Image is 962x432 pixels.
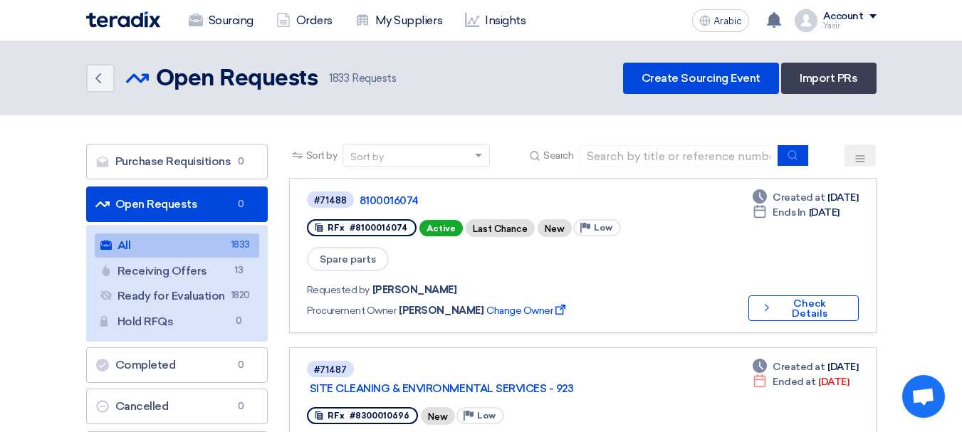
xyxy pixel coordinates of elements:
font: Ends In [773,206,806,218]
font: [PERSON_NAME] [372,284,457,296]
a: Insights [454,5,537,36]
font: #71487 [314,364,347,375]
font: [DATE] [827,191,858,204]
font: Spare parts [320,253,376,265]
a: Open Requests0 [86,186,268,222]
font: Change Owner [486,305,553,317]
input: Search by title or reference number [579,145,778,167]
font: New [545,223,565,234]
font: [DATE] [809,206,840,218]
font: Last Chance [473,223,528,234]
font: SITE CLEANING & ENVIRONMENTAL SERVICES - 923 [310,382,574,395]
a: SITE CLEANING & ENVIRONMENTAL SERVICES - 923 [310,382,666,395]
font: Search [543,149,573,162]
font: Created at [773,191,825,204]
font: Cancelled [115,399,169,413]
font: #8100016074 [350,223,408,233]
font: #8300010696 [350,411,409,421]
font: Open Requests [156,68,318,90]
font: Yasir [823,21,840,31]
font: Import PRs [800,71,857,85]
font: RFx [328,411,345,421]
font: Requested by [307,284,370,296]
font: 0 [238,156,244,167]
font: [PERSON_NAME] [399,305,483,317]
button: Check Details [748,295,859,321]
font: 1833 [231,239,250,250]
font: 1820 [231,290,250,300]
font: All [117,238,131,252]
button: Arabic [692,9,749,32]
font: 13 [234,265,243,275]
a: 8100016074 [360,194,716,207]
font: 0 [238,401,244,411]
font: Procurement Owner [307,305,397,317]
img: profile_test.png [795,9,817,32]
font: Requests [352,72,396,85]
font: Completed [115,358,176,372]
font: 0 [238,199,244,209]
font: RFx [328,223,345,233]
a: My Suppliers [344,5,454,36]
font: New [428,411,448,422]
font: Purchase Requisitions [115,154,231,168]
div: Open chat [902,375,945,418]
font: Create Sourcing Event [642,71,760,85]
font: Arabic [713,15,742,27]
font: 1833 [329,72,349,85]
font: Created at [773,361,825,373]
img: Teradix logo [86,11,160,28]
font: Sourcing [209,14,253,27]
a: Cancelled0 [86,389,268,424]
font: 8100016074 [360,194,419,207]
a: Completed0 [86,347,268,383]
font: 0 [236,315,242,326]
font: Receiving Offers [117,264,207,278]
a: Orders [265,5,344,36]
font: Low [594,223,612,233]
a: Purchase Requisitions0 [86,144,268,179]
font: Check Details [792,297,827,320]
font: Ended at [773,376,815,388]
a: Sourcing [177,5,265,36]
font: Sort by [350,151,384,163]
font: Low [477,411,496,421]
a: Import PRs [781,63,876,94]
font: [DATE] [818,376,849,388]
font: Sort by [306,149,338,162]
font: 0 [238,359,244,370]
font: My Suppliers [375,14,442,27]
font: Account [823,10,864,22]
font: Ready for Evaluation [117,289,225,302]
font: #71488 [314,195,347,206]
font: Active [427,223,456,233]
font: Hold RFQs [117,315,174,328]
font: Insights [485,14,526,27]
font: [DATE] [827,361,858,373]
font: Orders [296,14,333,27]
font: Open Requests [115,197,198,211]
